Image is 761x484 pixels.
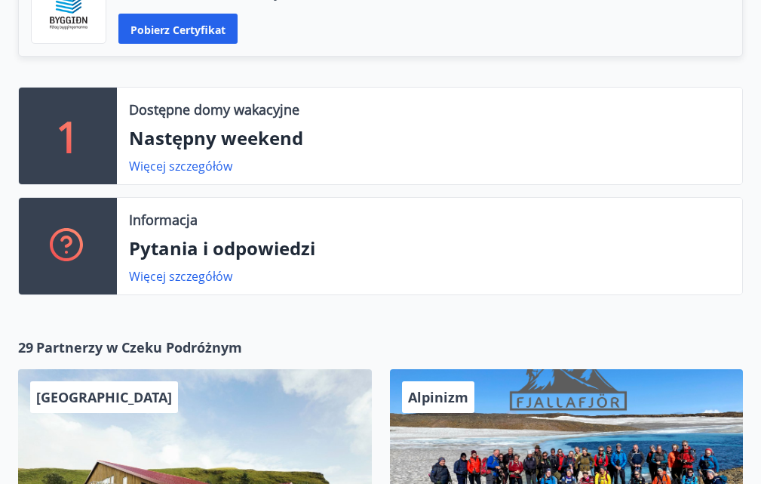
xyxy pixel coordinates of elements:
font: Następny weekend [129,125,303,150]
font: Więcej szczegółów [129,158,232,174]
font: Więcej szczegółów [129,268,232,285]
font: Partnerzy w Czeku Podróżnym [36,338,242,356]
font: Dostępne domy wakacyjne [129,100,299,119]
font: 29 [18,338,33,356]
button: Pobierz certyfikat [118,14,238,44]
font: 1 [56,107,80,165]
font: [GEOGRAPHIC_DATA] [36,388,172,406]
font: Alpinizm [408,388,468,406]
font: Informacja [129,211,198,229]
font: Pobierz certyfikat [130,22,226,36]
font: Pytania i odpowiedzi [129,236,315,260]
